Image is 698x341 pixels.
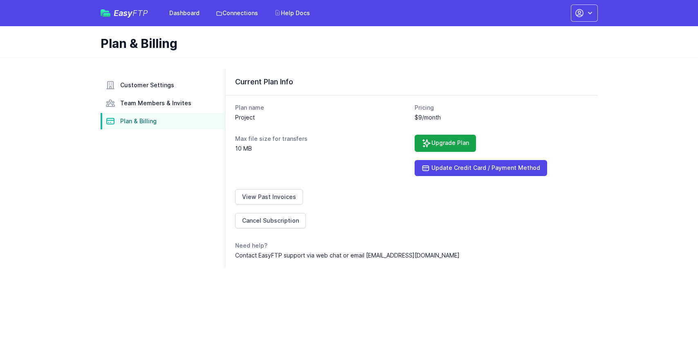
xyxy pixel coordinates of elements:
[235,213,306,228] a: Cancel Subscription
[211,6,263,20] a: Connections
[101,36,591,51] h1: Plan & Billing
[164,6,204,20] a: Dashboard
[235,135,408,143] dt: Max file size for transfers
[235,242,588,250] dt: Need help?
[101,9,110,17] img: easyftp_logo.png
[132,8,148,18] span: FTP
[101,9,148,17] a: EasyFTP
[415,160,547,176] a: Update Credit Card / Payment Method
[120,117,157,125] span: Plan & Billing
[235,104,408,112] dt: Plan name
[415,113,588,122] dd: $9/month
[235,251,588,260] dd: Contact EasyFTP support via web chat or email [EMAIL_ADDRESS][DOMAIN_NAME]
[101,95,225,111] a: Team Members & Invites
[120,81,174,89] span: Customer Settings
[415,104,588,112] dt: Pricing
[235,189,303,205] a: View Past Invoices
[235,113,408,122] dd: Project
[101,77,225,93] a: Customer Settings
[269,6,315,20] a: Help Docs
[120,99,191,107] span: Team Members & Invites
[415,135,476,152] a: Upgrade Plan
[114,9,148,17] span: Easy
[101,113,225,129] a: Plan & Billing
[235,77,588,87] h3: Current Plan Info
[235,145,408,153] dd: 10 MB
